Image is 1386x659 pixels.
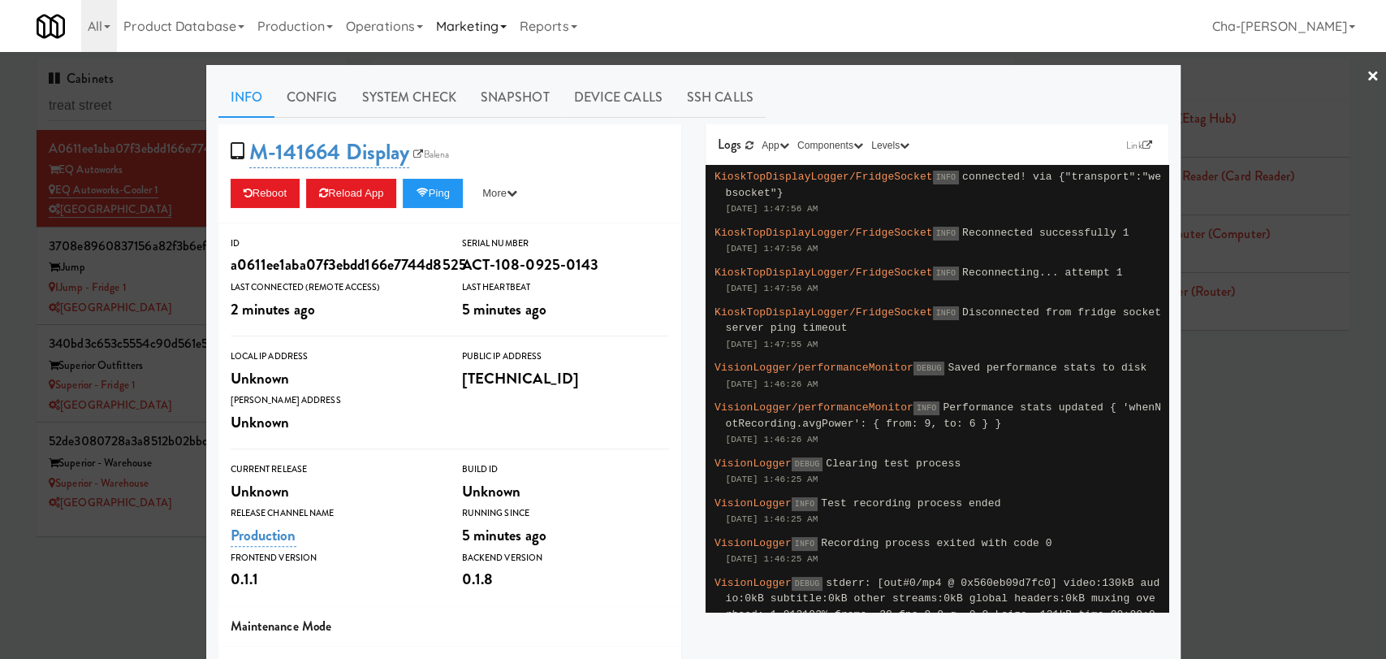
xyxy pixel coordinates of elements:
span: VisionLogger [715,497,792,509]
div: Release Channel Name [231,505,438,522]
span: Logs [718,135,741,154]
span: 2 minutes ago [231,298,315,320]
img: Micromart [37,12,65,41]
span: DEBUG [792,457,823,471]
a: × [1367,52,1380,102]
div: 0.1.8 [462,566,669,593]
span: INFO [933,306,959,320]
div: Last Connected (Remote Access) [231,280,438,296]
span: KioskTopDisplayLogger/FridgeSocket [715,306,933,319]
a: System Check [350,77,468,118]
a: Production [231,524,296,547]
div: 0.1.1 [231,566,438,593]
a: Device Calls [562,77,675,118]
div: [PERSON_NAME] Address [231,392,438,409]
div: Unknown [231,365,438,392]
a: Info [218,77,274,118]
span: 5 minutes ago [462,524,546,546]
div: Unknown [231,409,438,436]
a: M-141664 Display [249,137,410,168]
span: Clearing test process [826,457,961,470]
span: [DATE] 1:46:26 AM [726,435,818,444]
span: [DATE] 1:47:56 AM [726,284,818,293]
span: Performance stats updated { 'whenNotRecording.avgPower': { from: 9, to: 6 } } [726,401,1162,430]
span: [DATE] 1:47:55 AM [726,340,818,349]
span: INFO [792,497,818,511]
span: VisionLogger/performanceMonitor [715,401,913,414]
a: SSH Calls [675,77,766,118]
span: INFO [792,537,818,551]
span: Reconnecting... attempt 1 [962,267,1123,279]
div: a0611ee1aba07f3ebdd166e7744d8525 [231,251,438,279]
span: INFO [933,227,959,241]
span: [DATE] 1:46:26 AM [726,379,818,389]
span: [DATE] 1:46:25 AM [726,475,818,484]
span: Recording process exited with code 0 [821,537,1051,549]
span: Maintenance Mode [231,617,332,635]
span: [DATE] 1:47:56 AM [726,204,818,214]
span: VisionLogger/performanceMonitor [715,362,913,374]
span: INFO [913,401,939,415]
span: Reconnected successfully 1 [962,227,1129,239]
span: Test recording process ended [821,497,1000,509]
a: Balena [409,146,453,163]
div: ACT-108-0925-0143 [462,251,669,279]
span: [DATE] 1:46:25 AM [726,554,818,564]
span: VisionLogger [715,577,792,589]
button: App [758,137,793,154]
span: KioskTopDisplayLogger/FridgeSocket [715,267,933,279]
div: Build Id [462,462,669,478]
span: INFO [933,267,959,280]
span: connected! via {"transport":"websocket"} [726,171,1162,199]
span: stderr: [out#0/mp4 @ 0x560eb09d7fc0] video:130kB audio:0kB subtitle:0kB other streams:0kB global ... [726,577,1160,637]
div: Public IP Address [462,349,669,365]
span: DEBUG [913,362,945,375]
div: Unknown [462,478,669,505]
span: Saved performance stats to disk [948,362,1146,374]
span: VisionLogger [715,457,792,470]
span: DEBUG [792,577,823,591]
div: Serial Number [462,236,669,252]
span: [DATE] 1:46:25 AM [726,514,818,524]
div: ID [231,236,438,252]
button: Reboot [231,179,300,208]
button: Components [793,137,867,154]
span: 5 minutes ago [462,298,546,320]
div: Unknown [231,478,438,505]
button: Reload App [306,179,396,208]
a: Link [1122,137,1156,154]
span: KioskTopDisplayLogger/FridgeSocket [715,227,933,239]
div: Current Release [231,462,438,478]
span: INFO [933,171,959,184]
span: VisionLogger [715,537,792,549]
button: Levels [867,137,913,154]
div: [TECHNICAL_ID] [462,365,669,392]
a: Config [274,77,350,118]
div: Local IP Address [231,349,438,365]
span: [DATE] 1:47:56 AM [726,244,818,254]
span: KioskTopDisplayLogger/FridgeSocket [715,171,933,183]
button: More [469,179,530,208]
div: Frontend Version [231,550,438,566]
div: Last Heartbeat [462,280,669,296]
div: Running Since [462,505,669,522]
button: Ping [403,179,463,208]
div: Backend Version [462,550,669,566]
a: Snapshot [468,77,562,118]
